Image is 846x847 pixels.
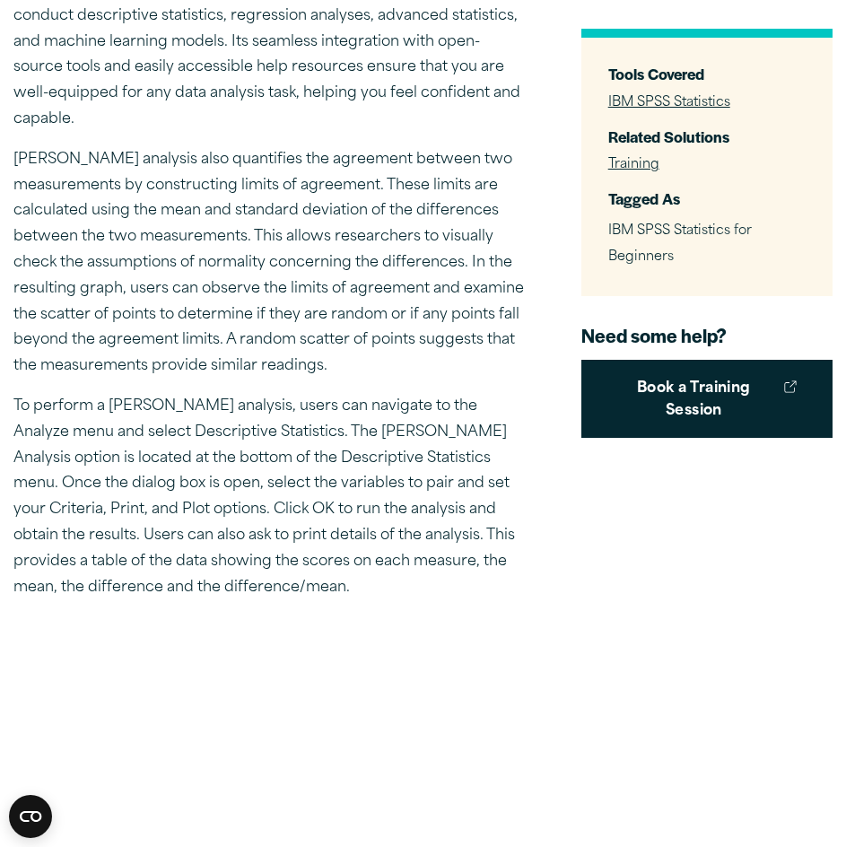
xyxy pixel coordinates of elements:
a: Training [608,158,659,171]
button: Open CMP widget [9,795,52,838]
p: [PERSON_NAME] analysis also quantifies the agreement between two measurements by constructing lim... [13,147,527,380]
h3: Tools Covered [608,64,807,84]
h3: Tagged As [608,188,807,209]
h3: Related Solutions [608,127,807,147]
h4: Need some help? [581,323,833,348]
span: IBM SPSS Statistics for Beginners [608,225,752,265]
a: Book a Training Session [581,360,833,438]
p: To perform a [PERSON_NAME] analysis, users can navigate to the Analyze menu and select Descriptiv... [13,394,527,600]
a: IBM SPSS Statistics [608,96,730,109]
